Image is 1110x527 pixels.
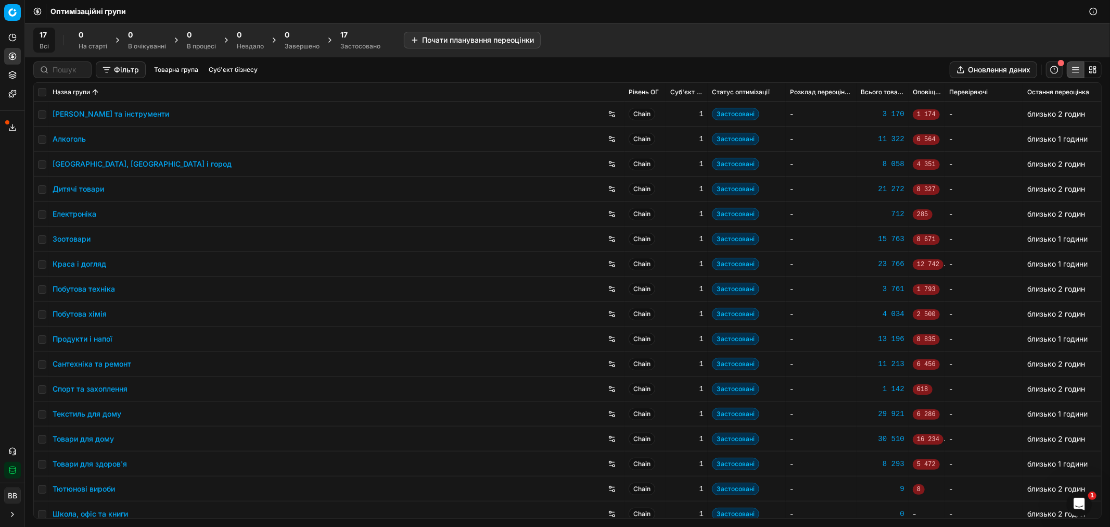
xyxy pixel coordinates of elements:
[913,88,941,96] span: Оповіщення
[53,484,115,494] a: Тютюнові вироби
[712,408,759,420] span: Застосовані
[1027,509,1085,518] span: близько 2 годин
[786,227,857,252] td: -
[629,258,655,270] span: Chain
[670,359,704,369] div: 1
[670,184,704,194] div: 1
[712,433,759,445] span: Застосовані
[712,158,759,170] span: Застосовані
[913,384,933,395] span: 618
[786,302,857,327] td: -
[53,88,90,96] span: Назва групи
[786,152,857,177] td: -
[913,409,940,420] span: 6 286
[629,508,655,520] span: Chain
[712,333,759,345] span: Застосовані
[861,259,904,269] a: 23 766
[237,30,241,40] span: 0
[1027,284,1085,293] span: близько 2 годин
[53,234,91,244] a: Зоотовари
[629,358,655,370] span: Chain
[670,509,704,519] div: 1
[50,6,126,17] nav: breadcrumb
[53,459,127,469] a: Товари для здоров'я
[629,283,655,295] span: Chain
[90,87,100,97] button: Sorted by Назва групи ascending
[861,184,904,194] div: 21 272
[53,259,106,269] a: Краса і догляд
[1027,209,1085,218] span: близько 2 годин
[861,509,904,519] a: 0
[861,109,904,119] div: 3 170
[670,284,704,294] div: 1
[861,334,904,344] div: 13 196
[945,252,1023,277] td: -
[861,484,904,494] a: 9
[913,209,933,220] span: 285
[53,65,85,75] input: Пошук
[712,508,759,520] span: Застосовані
[1027,409,1088,418] span: близько 1 години
[945,327,1023,352] td: -
[945,426,1023,451] td: -
[712,208,759,220] span: Застосовані
[861,309,904,319] div: 4 034
[861,159,904,169] div: 8 058
[861,359,904,369] a: 11 213
[861,234,904,244] div: 15 763
[670,384,704,394] div: 1
[913,259,943,270] span: 12 742
[786,401,857,426] td: -
[913,134,940,145] span: 6 564
[913,159,940,170] span: 4 351
[913,184,940,195] span: 8 327
[53,359,131,369] a: Сантехніка та ремонт
[53,109,169,119] a: [PERSON_NAME] та інструменти
[861,284,904,294] div: 3 761
[861,88,904,96] span: Всього товарів
[861,434,904,444] a: 30 510
[187,42,216,51] div: В процесі
[712,88,770,96] span: Статус оптимізації
[945,377,1023,401] td: -
[629,233,655,245] span: Chain
[340,42,380,51] div: Застосовано
[128,42,166,51] div: В очікуванні
[670,88,704,96] span: Суб'єкт бізнесу
[79,42,107,51] div: На старті
[945,451,1023,476] td: -
[909,501,945,526] td: -
[945,127,1023,152] td: -
[913,484,925,495] span: 8
[1027,134,1088,143] span: близько 1 години
[53,184,104,194] a: Дитячі товари
[712,283,759,295] span: Застосовані
[629,88,659,96] span: Рівень OГ
[670,334,704,344] div: 1
[1027,384,1085,393] span: близько 2 годин
[786,377,857,401] td: -
[945,202,1023,227] td: -
[861,384,904,394] div: 1 142
[945,401,1023,426] td: -
[670,234,704,244] div: 1
[913,434,943,445] span: 16 234
[913,334,940,345] span: 8 835
[945,277,1023,302] td: -
[1027,459,1088,468] span: близько 1 години
[786,501,857,526] td: -
[950,61,1037,78] button: Оновлення даних
[53,309,107,319] a: Побутова хімія
[5,488,20,504] span: ВВ
[786,127,857,152] td: -
[786,476,857,501] td: -
[187,30,192,40] span: 0
[1027,109,1085,118] span: близько 2 годин
[40,42,49,51] div: Всі
[79,30,83,40] span: 0
[1027,334,1088,343] span: близько 1 години
[861,209,904,219] a: 712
